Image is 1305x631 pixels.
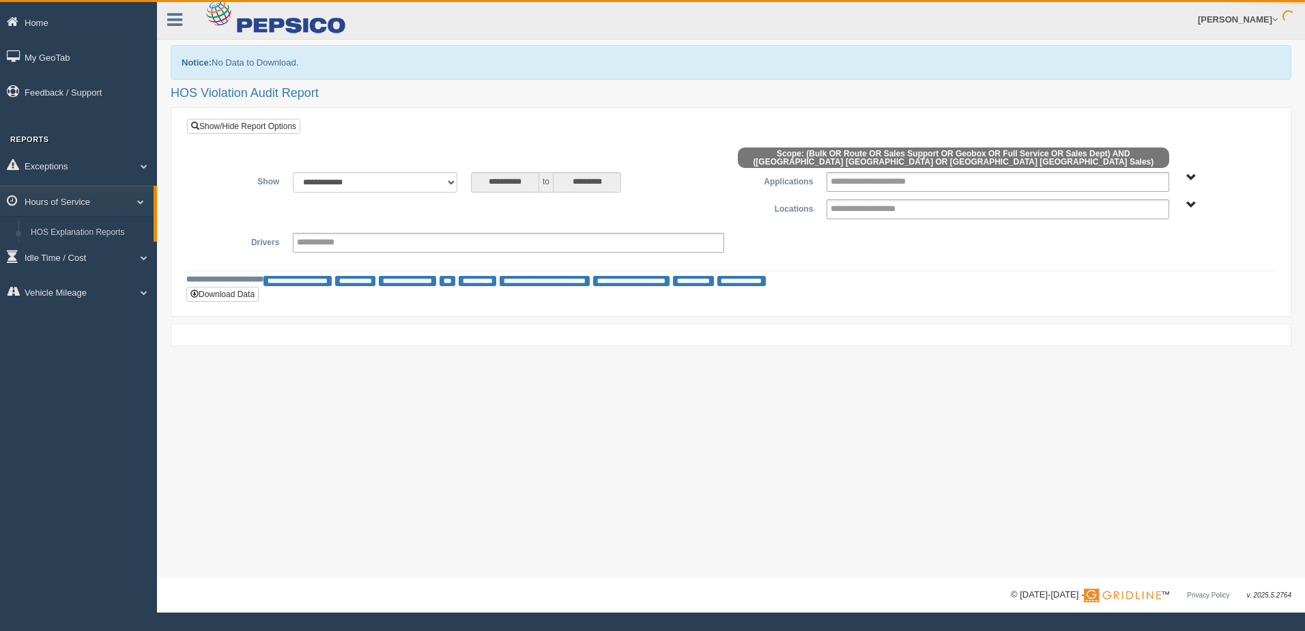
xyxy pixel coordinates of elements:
[171,45,1291,80] div: No Data to Download.
[731,172,820,188] label: Applications
[1247,591,1291,599] span: v. 2025.5.2764
[1084,589,1161,602] img: Gridline
[539,172,553,193] span: to
[731,199,820,216] label: Locations
[25,221,154,245] a: HOS Explanation Reports
[1187,591,1229,599] a: Privacy Policy
[197,172,286,188] label: Show
[186,287,259,302] button: Download Data
[187,119,300,134] a: Show/Hide Report Options
[197,233,286,249] label: Drivers
[171,87,1291,100] h2: HOS Violation Audit Report
[1011,588,1291,602] div: © [DATE]-[DATE] - ™
[182,57,212,68] b: Notice:
[738,148,1169,168] span: Scope: (Bulk OR Route OR Sales Support OR Geobox OR Full Service OR Sales Dept) AND ([GEOGRAPHIC_...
